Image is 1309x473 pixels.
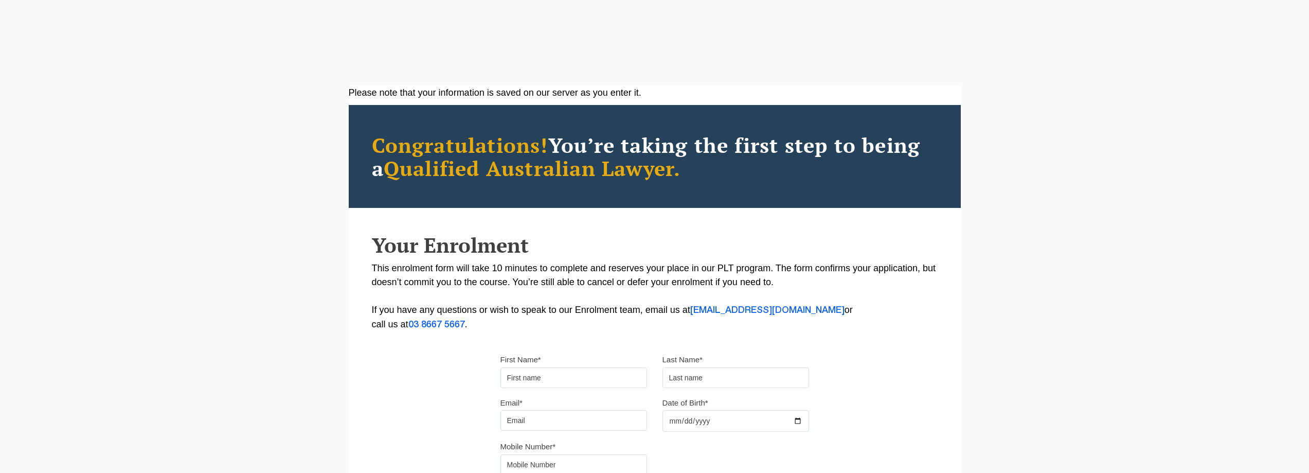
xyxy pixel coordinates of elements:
label: Email* [500,398,523,408]
h2: Your Enrolment [372,234,938,256]
p: This enrolment form will take 10 minutes to complete and reserves your place in our PLT program. ... [372,261,938,332]
label: First Name* [500,355,541,365]
a: [EMAIL_ADDRESS][DOMAIN_NAME] [690,306,845,314]
h2: You’re taking the first step to being a [372,133,938,180]
span: Congratulations! [372,131,548,159]
input: Email [500,410,647,431]
label: Mobile Number* [500,442,556,452]
div: Please note that your information is saved on our server as you enter it. [349,86,961,100]
label: Date of Birth* [662,398,708,408]
label: Last Name* [662,355,703,365]
input: First name [500,367,647,388]
input: Last name [662,367,809,388]
a: 03 8667 5667 [408,321,465,329]
span: Qualified Australian Lawyer. [384,154,681,182]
